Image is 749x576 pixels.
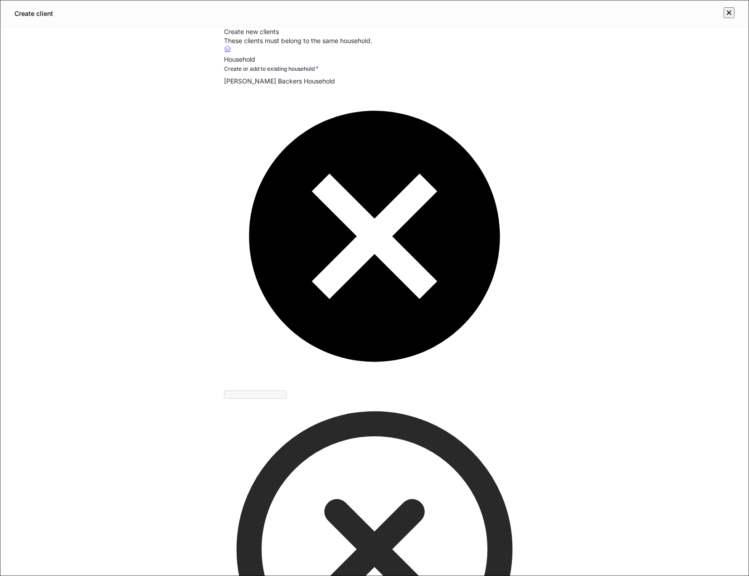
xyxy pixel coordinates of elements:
[224,55,525,64] div: Household
[224,77,525,389] div: [PERSON_NAME] Backers Household
[224,36,525,45] div: These clients must belong to the same household.
[224,27,525,36] div: Create new clients
[224,77,335,85] span: [PERSON_NAME] Backers Household
[224,64,319,73] h6: Create or add to existing household
[15,9,53,18] h5: Create client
